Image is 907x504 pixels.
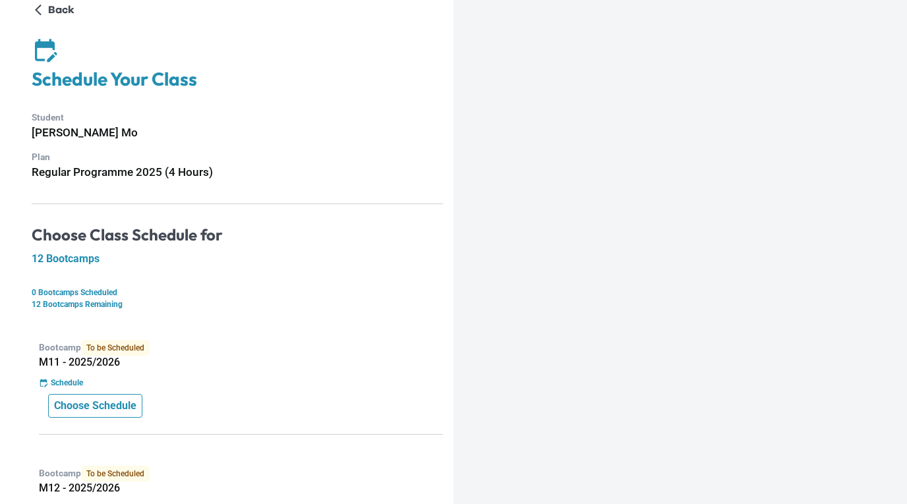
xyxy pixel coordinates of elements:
[48,2,74,18] p: Back
[32,68,443,91] h4: Schedule Your Class
[32,225,443,245] h4: Choose Class Schedule for
[81,340,150,356] span: To be Scheduled
[32,287,443,298] p: 0 Bootcamps Scheduled
[39,482,443,495] h5: M12 - 2025/2026
[32,124,443,142] h6: [PERSON_NAME] Mo
[81,466,150,482] span: To be Scheduled
[32,150,443,164] p: Plan
[54,398,136,414] p: Choose Schedule
[39,466,443,482] p: Bootcamp
[39,356,443,369] h5: M11 - 2025/2026
[32,163,443,181] h6: Regular Programme 2025 (4 Hours)
[51,377,83,389] p: Schedule
[32,252,443,266] h5: 12 Bootcamps
[32,298,443,310] p: 12 Bootcamps Remaining
[48,394,142,418] button: Choose Schedule
[32,111,443,125] p: Student
[39,340,443,356] p: Bootcamp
